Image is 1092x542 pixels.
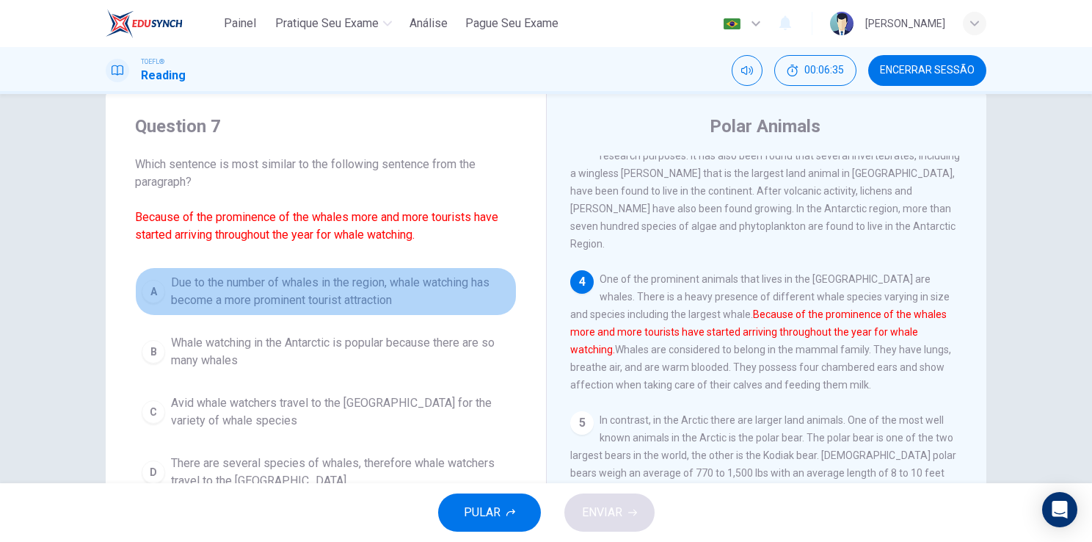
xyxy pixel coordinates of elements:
div: C [142,400,165,424]
div: Silenciar [732,55,762,86]
button: DThere are several species of whales, therefore whale watchers travel to the [GEOGRAPHIC_DATA] [135,448,517,496]
span: In contrast, in the Arctic there are larger land animals. One of the most well known animals in t... [570,414,964,514]
font: Because of the prominence of the whales more and more tourists have started arriving throughout t... [135,210,498,242]
button: BWhale watching in the Antarctic is popular because there are so many whales [135,328,517,376]
button: Pague Seu Exame [459,10,564,37]
span: TOEFL® [141,57,164,67]
span: 00:06:35 [804,65,844,76]
button: CAvid whale watchers travel to the [GEOGRAPHIC_DATA] for the variety of whale species [135,388,517,436]
span: Avid whale watchers travel to the [GEOGRAPHIC_DATA] for the variety of whale species [171,394,510,430]
span: Which sentence is most similar to the following sentence from the paragraph? [135,156,517,244]
div: Open Intercom Messenger [1042,492,1077,527]
div: A [142,280,165,303]
img: Profile picture [830,12,853,35]
button: Análise [404,10,454,37]
span: Since the twentieth century humans have been living on the continent for research purposes. It ha... [570,132,960,250]
h4: Question 7 [135,115,517,138]
span: PULAR [464,502,500,523]
h4: Polar Animals [710,115,820,138]
span: Due to the number of whales in the region, whale watching has become a more prominent tourist att... [171,274,510,309]
div: 5 [570,411,594,435]
font: Because of the prominence of the whales more and more tourists have started arriving throughout t... [570,308,947,355]
button: Painel [216,10,263,37]
div: [PERSON_NAME] [865,15,945,32]
h1: Reading [141,67,186,84]
button: PULAR [438,494,541,532]
div: 4 [570,270,594,294]
img: EduSynch logo [106,9,183,38]
a: EduSynch logo [106,9,216,38]
span: Análise [409,15,448,32]
span: Whale watching in the Antarctic is popular because there are so many whales [171,334,510,369]
span: Painel [224,15,256,32]
span: Encerrar Sessão [880,65,975,76]
div: Esconder [774,55,856,86]
button: ADue to the number of whales in the region, whale watching has become a more prominent tourist at... [135,267,517,316]
div: B [142,340,165,364]
button: Encerrar Sessão [868,55,986,86]
span: Pague Seu Exame [465,15,558,32]
span: There are several species of whales, therefore whale watchers travel to the [GEOGRAPHIC_DATA] [171,455,510,490]
button: Pratique seu exame [269,10,398,37]
span: One of the prominent animals that lives in the [GEOGRAPHIC_DATA] are whales. There is a heavy pre... [570,273,951,391]
span: Pratique seu exame [275,15,379,32]
button: 00:06:35 [774,55,856,86]
img: pt [723,18,741,29]
div: D [142,460,165,484]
